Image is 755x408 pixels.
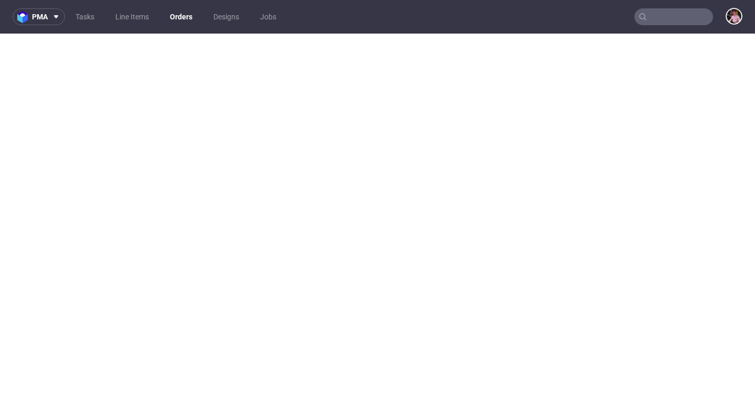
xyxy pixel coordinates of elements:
a: Jobs [254,8,283,25]
img: logo [17,11,32,23]
span: pma [32,13,48,20]
a: Line Items [109,8,155,25]
a: Orders [164,8,199,25]
a: Designs [207,8,245,25]
img: Aleks Ziemkowski [727,9,741,24]
button: pma [13,8,65,25]
a: Tasks [69,8,101,25]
